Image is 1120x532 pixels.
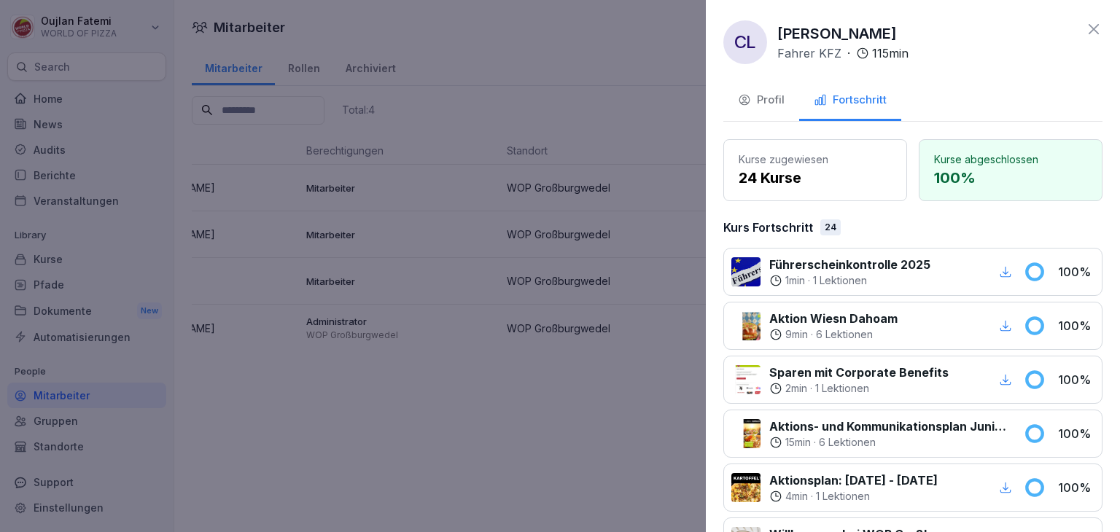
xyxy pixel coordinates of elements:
[738,92,785,109] div: Profil
[1058,263,1094,281] p: 100 %
[820,219,841,235] div: 24
[777,44,909,62] div: ·
[1058,425,1094,442] p: 100 %
[723,219,813,236] p: Kurs Fortschritt
[934,152,1087,167] p: Kurse abgeschlossen
[769,472,938,489] p: Aktionsplan: [DATE] - [DATE]
[816,489,870,504] p: 1 Lektionen
[769,327,898,342] div: ·
[816,327,873,342] p: 6 Lektionen
[777,44,841,62] p: Fahrer KFZ
[815,381,869,396] p: 1 Lektionen
[769,381,949,396] div: ·
[723,20,767,64] div: CL
[785,381,807,396] p: 2 min
[769,435,1006,450] div: ·
[785,273,805,288] p: 1 min
[872,44,909,62] p: 115 min
[769,273,930,288] div: ·
[814,92,887,109] div: Fortschritt
[739,152,892,167] p: Kurse zugewiesen
[819,435,876,450] p: 6 Lektionen
[1058,371,1094,388] p: 100 %
[1058,479,1094,496] p: 100 %
[785,489,808,504] p: 4 min
[769,364,949,381] p: Sparen mit Corporate Benefits
[769,256,930,273] p: Führerscheinkontrolle 2025
[813,273,867,288] p: 1 Lektionen
[785,435,811,450] p: 15 min
[934,167,1087,189] p: 100 %
[799,82,901,121] button: Fortschritt
[769,489,938,504] div: ·
[769,418,1006,435] p: Aktions- und Kommunikationsplan Juni bis August
[769,310,898,327] p: Aktion Wiesn Dahoam
[777,23,897,44] p: [PERSON_NAME]
[1058,317,1094,335] p: 100 %
[785,327,808,342] p: 9 min
[739,167,892,189] p: 24 Kurse
[723,82,799,121] button: Profil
